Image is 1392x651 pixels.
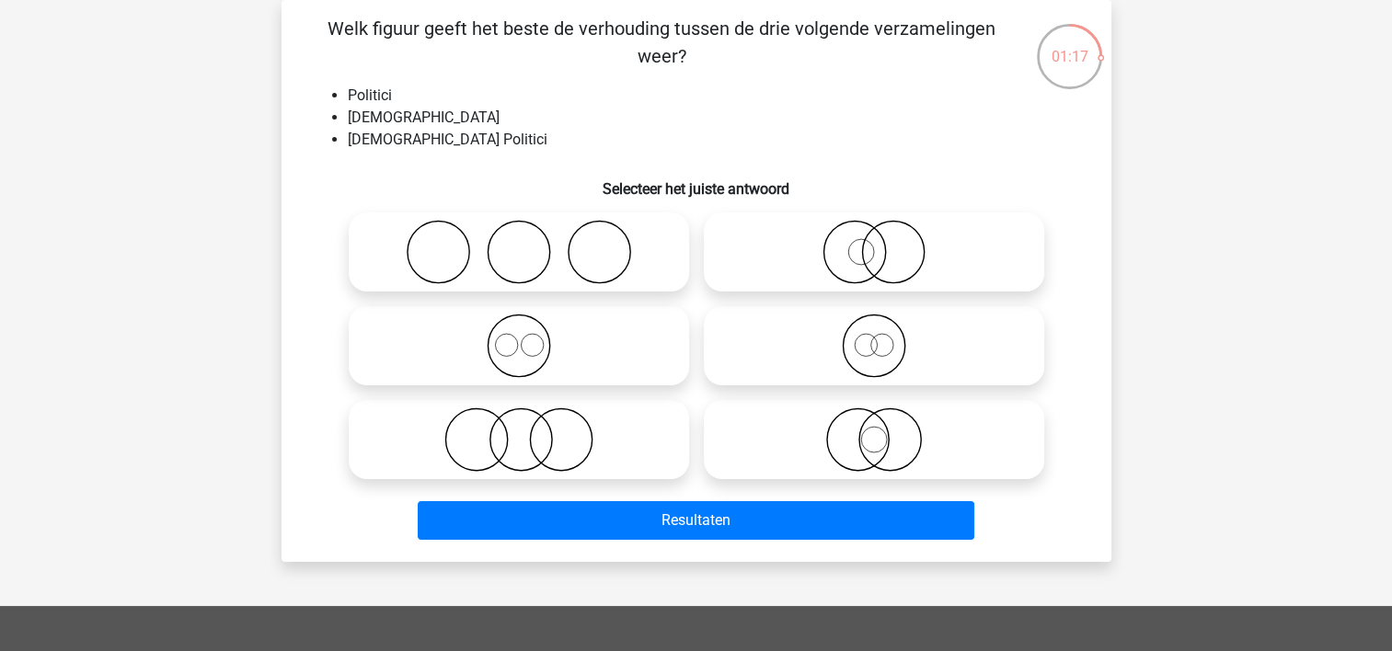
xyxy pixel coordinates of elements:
h6: Selecteer het juiste antwoord [311,166,1082,198]
li: Politici [348,85,1082,107]
button: Resultaten [418,501,974,540]
div: 01:17 [1035,22,1104,68]
li: [DEMOGRAPHIC_DATA] [348,107,1082,129]
li: [DEMOGRAPHIC_DATA] Politici [348,129,1082,151]
p: Welk figuur geeft het beste de verhouding tussen de drie volgende verzamelingen weer? [311,15,1013,70]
